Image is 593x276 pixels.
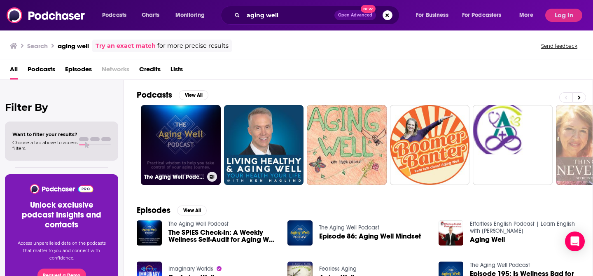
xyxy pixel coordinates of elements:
[410,9,459,22] button: open menu
[12,131,77,137] span: Want to filter your results?
[168,229,278,243] a: The SPIES Check-In: A Weekly Wellness Self-Audit for Aging Well | The Aging Well Podcast | Ep. 289
[539,42,580,49] button: Send feedback
[102,63,129,80] span: Networks
[177,206,207,215] button: View All
[514,9,544,22] button: open menu
[319,265,357,272] a: Fearless Aging
[28,63,55,80] a: Podcasts
[137,205,207,215] a: EpisodesView All
[470,220,575,234] a: Effortless English Podcast | Learn English with AJ Hoge
[175,9,205,21] span: Monitoring
[416,9,448,21] span: For Business
[139,63,161,80] a: Credits
[243,9,334,22] input: Search podcasts, credits, & more...
[470,236,505,243] a: Aging Well
[565,232,585,251] div: Open Intercom Messenger
[361,5,376,13] span: New
[319,224,379,231] a: The Aging Well Podcast
[142,9,159,21] span: Charts
[439,220,464,246] img: Aging Well
[15,240,108,262] p: Access unparalleled data on the podcasts that matter to you and connect with confidence.
[29,184,94,194] img: Podchaser - Follow, Share and Rate Podcasts
[157,41,229,51] span: for more precise results
[462,9,502,21] span: For Podcasters
[137,90,208,100] a: PodcastsView All
[15,200,108,230] h3: Unlock exclusive podcast insights and contacts
[319,233,421,240] a: Episode 86: Aging Well Mindset
[27,42,48,50] h3: Search
[65,63,92,80] a: Episodes
[545,9,582,22] button: Log In
[136,9,164,22] a: Charts
[179,90,208,100] button: View All
[338,13,372,17] span: Open Advanced
[168,220,229,227] a: The Aging Well Podcast
[137,205,170,215] h2: Episodes
[137,90,172,100] h2: Podcasts
[470,262,530,269] a: The Aging Well Podcast
[168,265,213,272] a: Imaginary Worlds
[229,6,407,25] div: Search podcasts, credits, & more...
[287,220,313,246] img: Episode 86: Aging Well Mindset
[137,220,162,246] img: The SPIES Check-In: A Weekly Wellness Self-Audit for Aging Well | The Aging Well Podcast | Ep. 289
[58,42,89,50] h3: aging well
[5,101,118,113] h2: Filter By
[144,173,204,180] h3: The Aging Well Podcast
[141,105,221,185] a: The Aging Well Podcast
[334,10,376,20] button: Open AdvancedNew
[96,41,156,51] a: Try an exact match
[170,9,215,22] button: open menu
[12,140,77,151] span: Choose a tab above to access filters.
[7,7,86,23] img: Podchaser - Follow, Share and Rate Podcasts
[170,63,183,80] a: Lists
[102,9,126,21] span: Podcasts
[96,9,137,22] button: open menu
[519,9,533,21] span: More
[457,9,514,22] button: open menu
[10,63,18,80] a: All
